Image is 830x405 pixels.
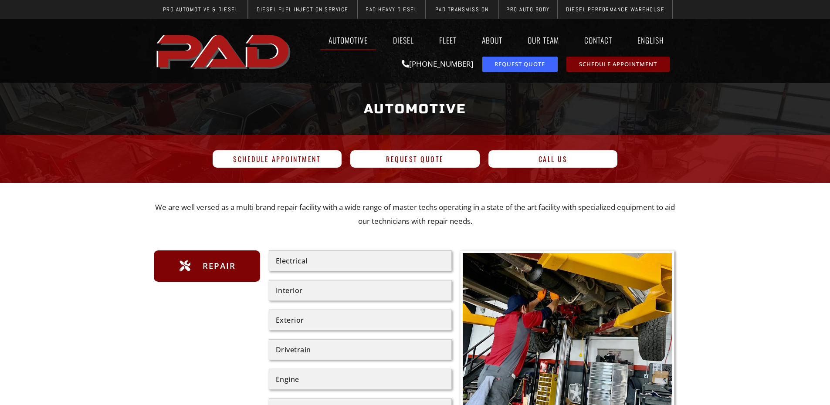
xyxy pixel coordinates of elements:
[213,150,342,168] a: Schedule Appointment
[488,150,618,168] a: Call Us
[431,30,465,50] a: Fleet
[154,27,295,74] a: pro automotive and diesel home page
[506,7,550,12] span: Pro Auto Body
[474,30,511,50] a: About
[276,346,445,353] div: Drivetrain
[158,93,672,125] h1: Automotive
[579,61,657,67] span: Schedule Appointment
[366,7,417,12] span: PAD Heavy Diesel
[320,30,376,50] a: Automotive
[350,150,480,168] a: Request Quote
[385,30,422,50] a: Diesel
[276,257,445,264] div: Electrical
[200,259,235,273] span: Repair
[495,61,545,67] span: Request Quote
[276,376,445,383] div: Engine
[276,317,445,324] div: Exterior
[386,155,444,162] span: Request Quote
[402,59,474,69] a: [PHONE_NUMBER]
[576,30,620,50] a: Contact
[257,7,349,12] span: Diesel Fuel Injection Service
[154,200,677,229] p: We are well versed as a multi brand repair facility with a wide range of master techs operating i...
[435,7,489,12] span: PAD Transmission
[566,7,664,12] span: Diesel Performance Warehouse
[539,155,568,162] span: Call Us
[519,30,567,50] a: Our Team
[482,57,558,72] a: request a service or repair quote
[276,287,445,294] div: Interior
[233,155,321,162] span: Schedule Appointment
[295,30,677,50] nav: Menu
[154,27,295,74] img: The image shows the word "PAD" in bold, red, uppercase letters with a slight shadow effect.
[629,30,677,50] a: English
[566,57,670,72] a: schedule repair or service appointment
[163,7,238,12] span: Pro Automotive & Diesel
